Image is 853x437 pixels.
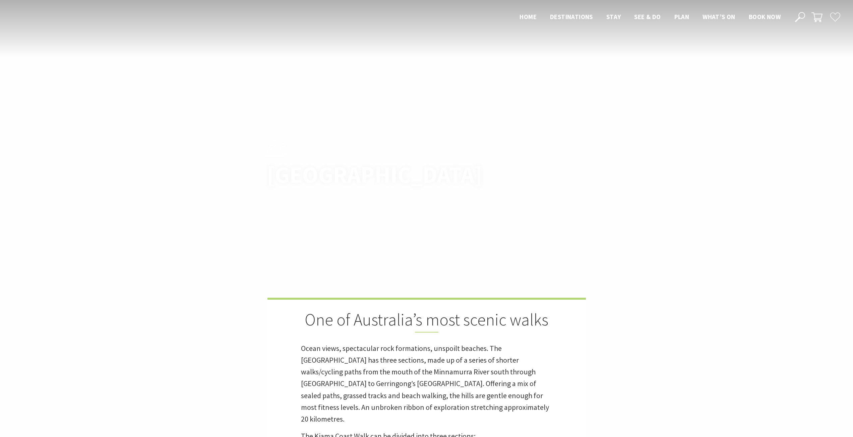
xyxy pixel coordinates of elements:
span: Home [520,13,537,21]
h2: One of Australia’s most scenic walks [301,310,552,333]
span: Plan [674,13,689,21]
p: Ocean views, spectacular rock formations, unspoilt beaches. The [GEOGRAPHIC_DATA] has three secti... [301,343,552,425]
nav: Main Menu [513,12,787,23]
span: What’s On [703,13,735,21]
span: See & Do [634,13,661,21]
h1: [GEOGRAPHIC_DATA] [267,162,456,188]
span: Destinations [550,13,593,21]
span: Book now [749,13,781,21]
span: Stay [606,13,621,21]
